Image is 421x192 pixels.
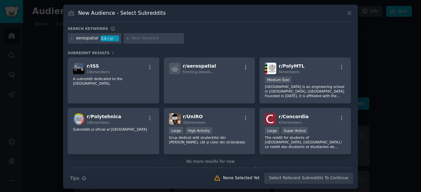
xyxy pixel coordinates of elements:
[282,127,308,134] div: Super Active
[68,26,108,31] h3: Search keywords
[73,127,154,132] p: Subreddit-ul oficial al [GEOGRAPHIC_DATA]
[223,175,260,181] div: None Selected Yet
[68,164,353,173] div: Need more communities?
[265,113,276,125] img: Concordia
[265,127,279,134] div: Large
[87,114,121,119] span: r/ Polytehnica
[214,167,258,172] span: Add to your keywords
[265,135,346,149] p: The reddit for students of [GEOGRAPHIC_DATA], [GEOGRAPHIC_DATA] / Le reddit des étudiants et étud...
[87,63,99,69] span: r/ ISS
[73,76,154,86] p: A subreddit dedicated to the [GEOGRAPHIC_DATA].
[183,120,206,124] span: 32k members
[87,70,110,74] span: 13k members
[265,63,276,74] img: PolyMTL
[169,135,250,144] p: Grup dedicat atât studenților din [PERSON_NAME], cât și celor din străinătate
[279,120,301,124] span: 47k members
[73,63,85,74] img: ISS
[186,127,212,134] div: High Activity
[279,70,299,74] span: 5k members
[279,63,304,69] span: r/ PolyMTL
[112,51,114,55] span: 6
[73,113,85,125] img: Polytehnica
[183,63,216,69] span: r/ aerospatial
[183,70,214,74] span: Fetching Details...
[132,35,182,41] input: New Keyword
[68,159,353,165] div: No more results for now
[265,76,291,83] div: Medium Size
[76,35,98,41] div: aerospatial
[169,113,181,125] img: UniRO
[169,127,184,134] div: Large
[78,10,166,16] h3: New Audience - Select Subreddits
[68,51,110,55] span: Subreddit Results
[87,120,110,124] span: 10k members
[68,173,88,184] button: Tips
[279,114,309,119] span: r/ Concordia
[70,175,79,182] span: Tips
[183,114,203,119] span: r/ UniRO
[101,35,119,41] div: 3.6 / yr
[265,84,346,98] p: [GEOGRAPHIC_DATA] is an engineering school in [GEOGRAPHIC_DATA], [GEOGRAPHIC_DATA]. Founded in [D...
